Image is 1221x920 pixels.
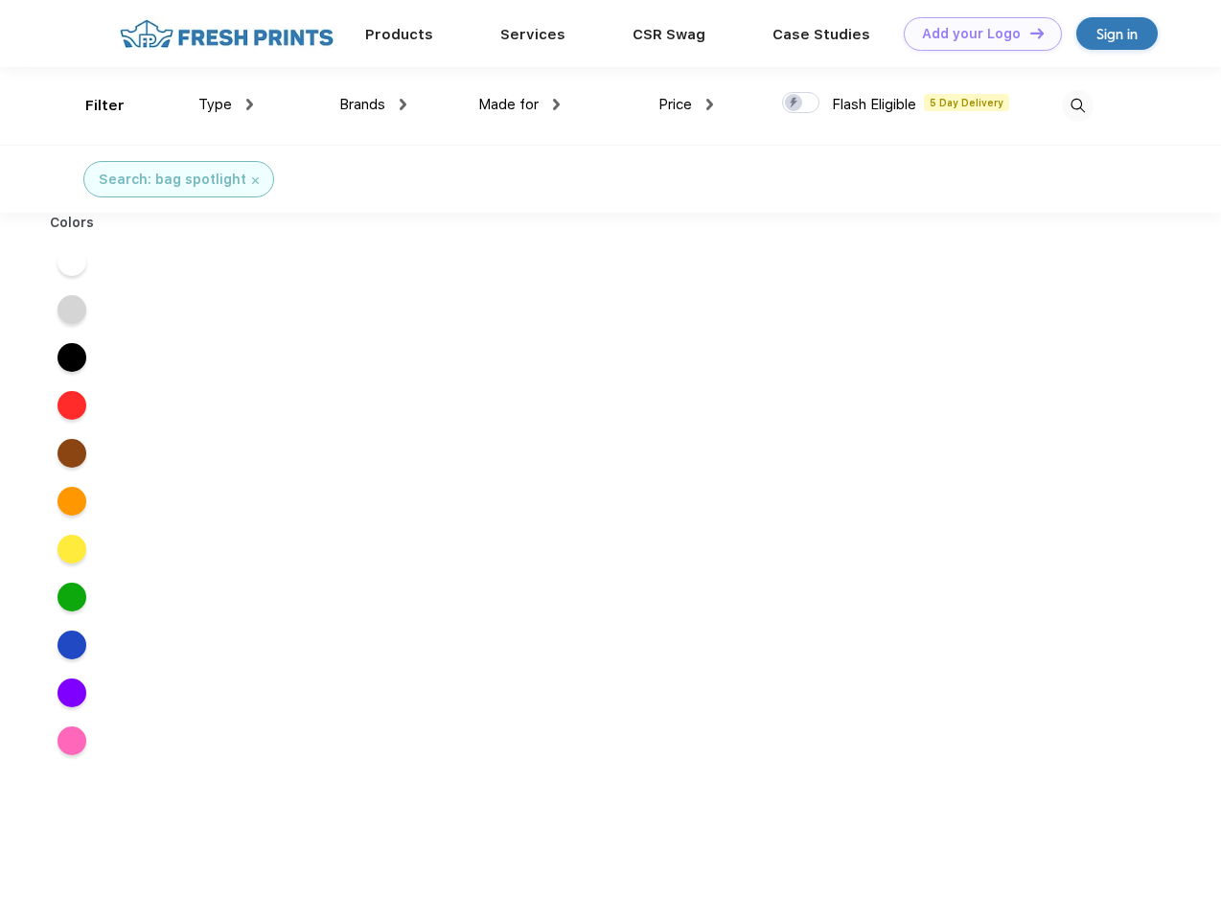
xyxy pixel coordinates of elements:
[706,99,713,110] img: dropdown.png
[924,94,1009,111] span: 5 Day Delivery
[114,17,339,51] img: fo%20logo%202.webp
[658,96,692,113] span: Price
[922,26,1021,42] div: Add your Logo
[99,170,246,190] div: Search: bag spotlight
[198,96,232,113] span: Type
[1096,23,1138,45] div: Sign in
[478,96,539,113] span: Made for
[1062,90,1094,122] img: desktop_search.svg
[1076,17,1158,50] a: Sign in
[252,177,259,184] img: filter_cancel.svg
[832,96,916,113] span: Flash Eligible
[35,213,109,233] div: Colors
[339,96,385,113] span: Brands
[400,99,406,110] img: dropdown.png
[246,99,253,110] img: dropdown.png
[85,95,125,117] div: Filter
[553,99,560,110] img: dropdown.png
[365,26,433,43] a: Products
[1030,28,1044,38] img: DT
